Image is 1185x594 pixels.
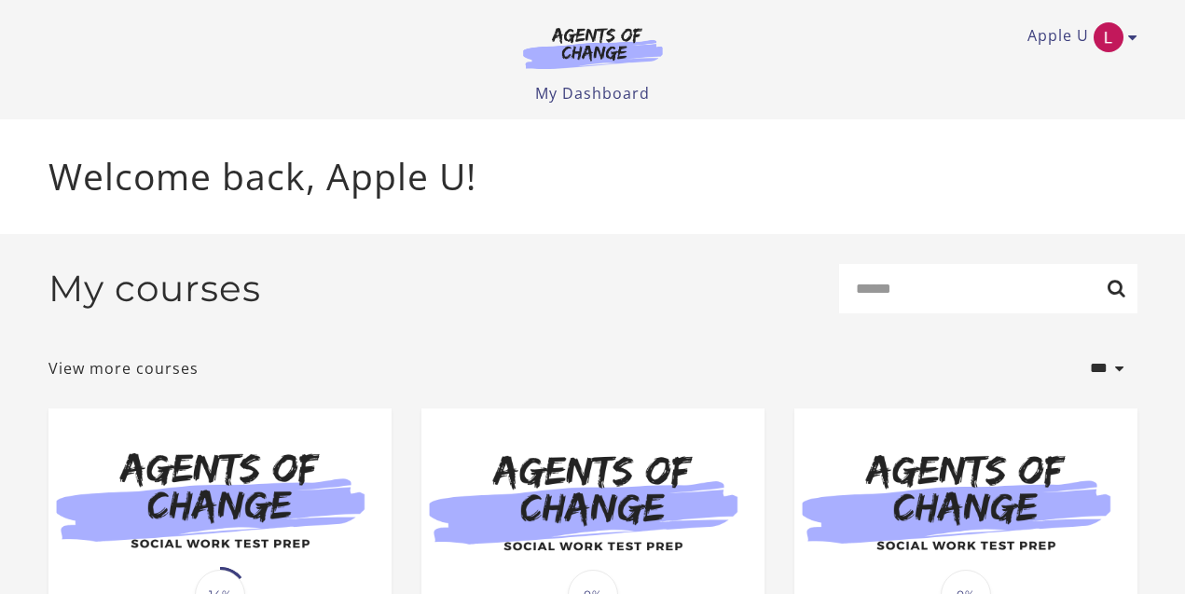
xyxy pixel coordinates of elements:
img: Agents of Change Logo [503,26,682,69]
a: Toggle menu [1027,22,1128,52]
a: My Dashboard [535,83,650,104]
h2: My courses [48,267,261,311]
a: View more courses [48,357,199,380]
p: Welcome back, Apple U! [48,149,1137,204]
